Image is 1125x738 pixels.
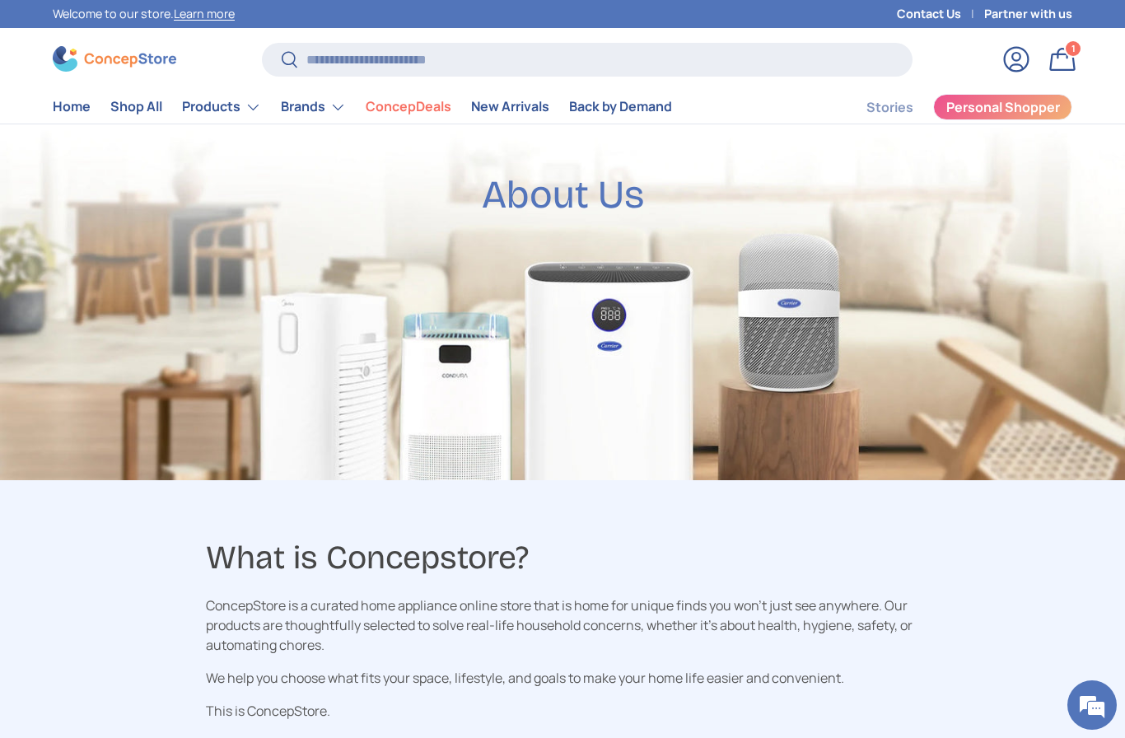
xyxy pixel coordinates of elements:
a: New Arrivals [471,91,549,123]
summary: Brands [271,91,356,124]
a: Personal Shopper [933,94,1072,120]
a: Shop All [110,91,162,123]
a: Contact Us [897,5,984,23]
a: Products [182,91,261,124]
h2: About Us [482,170,644,219]
nav: Secondary [827,91,1072,124]
img: ConcepStore [53,46,176,72]
summary: Products [172,91,271,124]
span: Personal Shopper [946,100,1060,114]
nav: Primary [53,91,672,124]
a: Learn more [174,6,235,21]
p: We help you choose what fits your space, lifestyle, and goals to make your home life easier and c... [206,668,920,688]
span: 1 [1071,42,1076,54]
a: Home [53,91,91,123]
a: ConcepDeals [366,91,451,123]
span: What is Concepstore? [206,537,529,580]
p: This is ConcepStore. [206,701,920,721]
p: ConcepStore is a curated home appliance online store that is home for unique finds you won't just... [206,596,920,655]
a: Partner with us [984,5,1072,23]
a: Back by Demand [569,91,672,123]
a: Stories [866,91,913,124]
p: Welcome to our store. [53,5,235,23]
a: Brands [281,91,346,124]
